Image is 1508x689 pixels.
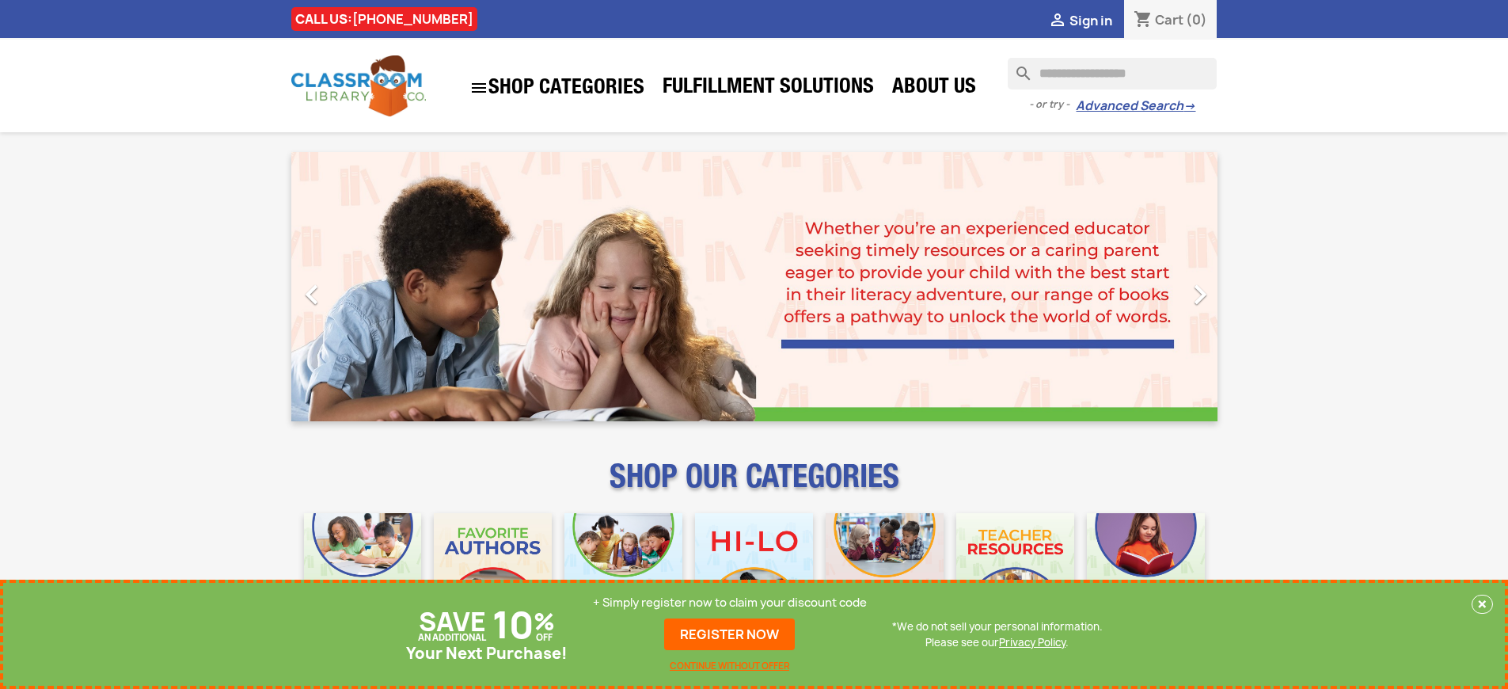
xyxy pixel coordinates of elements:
a: About Us [884,73,984,105]
i:  [1048,12,1067,31]
i:  [469,78,488,97]
img: CLC_Bulk_Mobile.jpg [304,513,422,631]
a: SHOP CATEGORIES [462,70,652,105]
a: Previous [291,152,431,421]
span: - or try - [1029,97,1076,112]
img: CLC_Teacher_Resources_Mobile.jpg [956,513,1074,631]
i: search [1008,58,1027,77]
span: Sign in [1069,12,1112,29]
img: Classroom Library Company [291,55,426,116]
a:  Sign in [1048,12,1112,29]
input: Search [1008,58,1217,89]
span: → [1183,98,1195,114]
img: CLC_Favorite_Authors_Mobile.jpg [434,513,552,631]
span: Cart [1155,11,1183,29]
ul: Carousel container [291,152,1217,421]
a: Fulfillment Solutions [655,73,882,105]
p: SHOP OUR CATEGORIES [291,472,1217,501]
a: Next [1078,152,1217,421]
i:  [1180,275,1220,314]
i: shopping_cart [1134,11,1153,30]
span: (0) [1186,11,1207,29]
i:  [292,275,332,314]
a: [PHONE_NUMBER] [352,10,473,28]
div: CALL US: [291,7,477,31]
img: CLC_Fiction_Nonfiction_Mobile.jpg [826,513,944,631]
img: CLC_Phonics_And_Decodables_Mobile.jpg [564,513,682,631]
img: CLC_HiLo_Mobile.jpg [695,513,813,631]
a: Advanced Search→ [1076,98,1195,114]
img: CLC_Dyslexia_Mobile.jpg [1087,513,1205,631]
